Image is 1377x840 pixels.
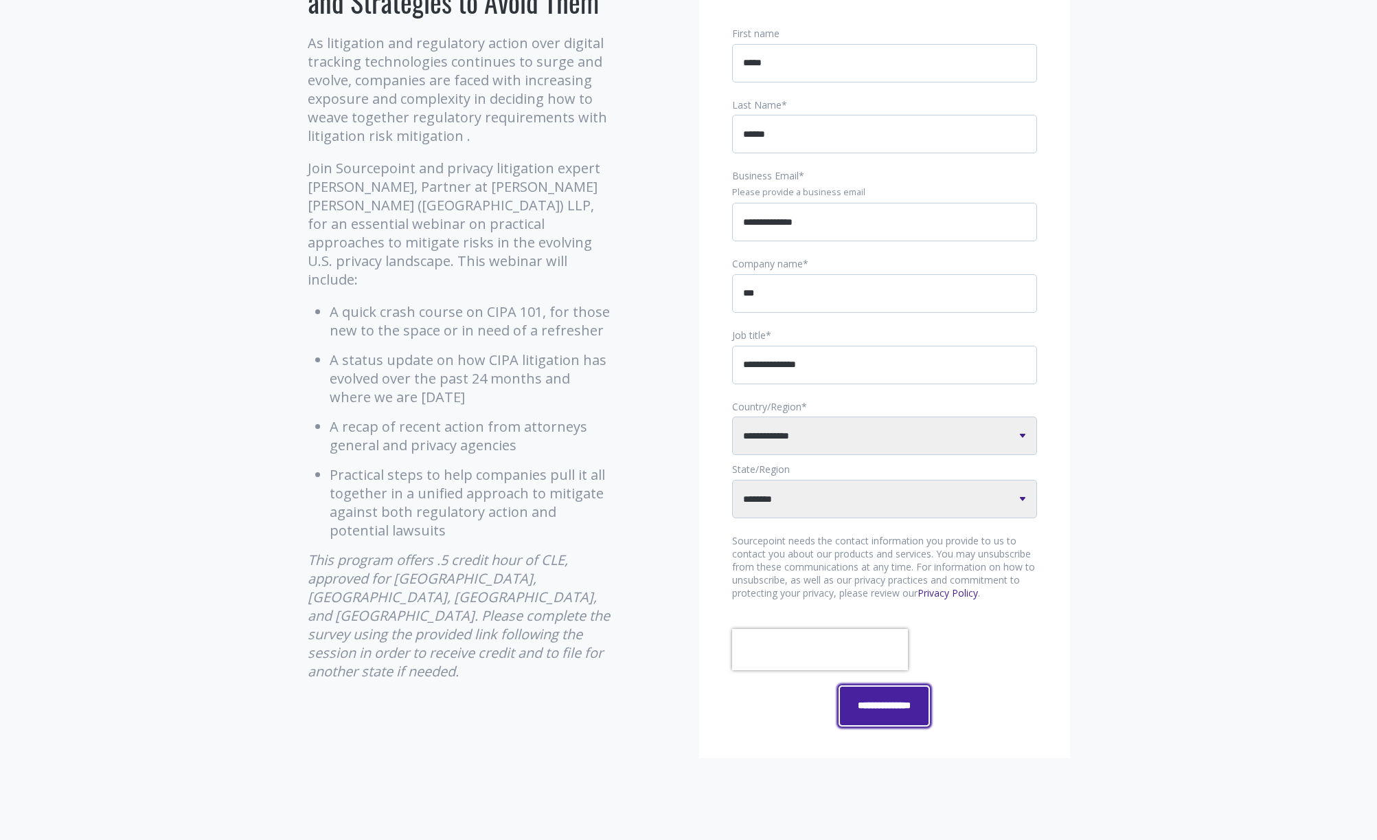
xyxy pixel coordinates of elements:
p: As litigation and regulatory action over digital tracking technologies continues to surge and evo... [308,34,613,145]
span: Company name [732,257,803,270]
span: Last Name [732,98,782,111]
span: State/Region [732,463,790,476]
span: Country/Region [732,400,801,413]
legend: Please provide a business email [732,186,1037,199]
li: Practical steps to help companies pull it all together in a unified approach to mitigate against ... [330,465,613,540]
p: Sourcepoint needs the contact information you provide to us to contact you about our products and... [732,535,1037,600]
li: A status update on how CIPA litigation has evolved over the past 24 months and where we are [DATE] [330,351,613,406]
li: A recap of recent action from attorneys general and privacy agencies [330,417,613,454]
a: Privacy Policy [918,586,978,599]
span: Business Email [732,169,799,182]
li: A quick crash course on CIPA 101, for those new to the space or in need of a refresher [330,302,613,340]
em: This program offers .5 credit hour of CLE, approved for [GEOGRAPHIC_DATA], [GEOGRAPHIC_DATA], [GE... [308,551,610,681]
span: Job title [732,329,766,342]
p: Join Sourcepoint and privacy litigation expert [PERSON_NAME], Partner at [PERSON_NAME] [PERSON_NA... [308,159,613,289]
span: First name [732,27,779,40]
iframe: reCAPTCHA [732,629,908,670]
